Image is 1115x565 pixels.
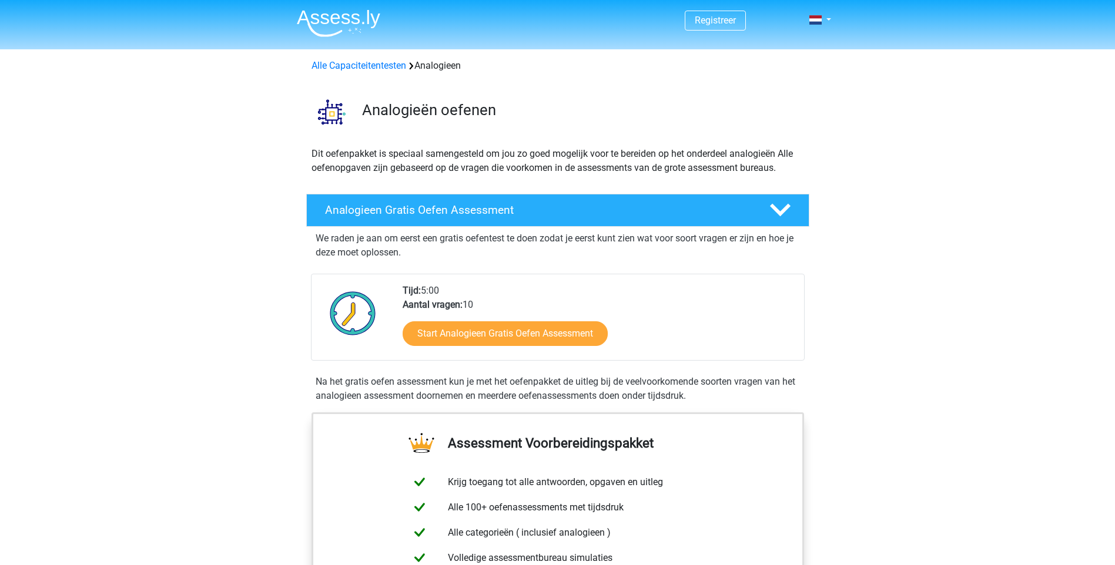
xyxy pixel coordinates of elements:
[307,87,357,137] img: analogieen
[403,321,608,346] a: Start Analogieen Gratis Oefen Assessment
[316,231,800,260] p: We raden je aan om eerst een gratis oefentest te doen zodat je eerst kunt zien wat voor soort vra...
[403,285,421,296] b: Tijd:
[403,299,463,310] b: Aantal vragen:
[311,375,805,403] div: Na het gratis oefen assessment kun je met het oefenpakket de uitleg bij de veelvoorkomende soorte...
[695,15,736,26] a: Registreer
[297,9,380,37] img: Assessly
[323,284,383,342] img: Klok
[312,60,406,71] a: Alle Capaciteitentesten
[325,203,751,217] h4: Analogieen Gratis Oefen Assessment
[302,194,814,227] a: Analogieen Gratis Oefen Assessment
[307,59,809,73] div: Analogieen
[394,284,803,360] div: 5:00 10
[312,147,804,175] p: Dit oefenpakket is speciaal samengesteld om jou zo goed mogelijk voor te bereiden op het onderdee...
[362,101,800,119] h3: Analogieën oefenen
